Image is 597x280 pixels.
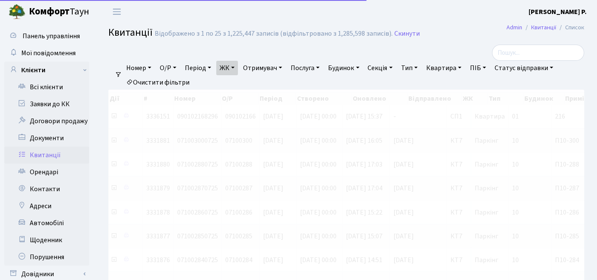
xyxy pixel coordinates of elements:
a: Тип [398,61,421,75]
a: ПІБ [467,61,489,75]
a: [PERSON_NAME] Р. [529,7,587,17]
a: Будинок [325,61,362,75]
a: Договори продажу [4,113,89,130]
a: Документи [4,130,89,147]
button: Переключити навігацію [106,5,127,19]
a: Період [181,61,215,75]
a: Квитанції [4,147,89,164]
li: Список [556,23,584,32]
a: Admin [506,23,522,32]
a: Скинути [394,30,420,38]
span: Квитанції [108,25,153,40]
a: Очистити фільтри [123,75,193,90]
span: Мої повідомлення [21,48,76,58]
a: Квитанції [531,23,556,32]
a: Щоденник [4,232,89,249]
a: Орендарі [4,164,89,181]
nav: breadcrumb [494,19,597,37]
a: Мої повідомлення [4,45,89,62]
a: Порушення [4,249,89,266]
a: Квартира [423,61,465,75]
input: Пошук... [492,45,584,61]
a: Всі клієнти [4,79,89,96]
a: Адреси [4,198,89,215]
a: Статус відправки [491,61,557,75]
img: logo.png [8,3,25,20]
a: Секція [365,61,396,75]
a: О/Р [156,61,180,75]
span: Панель управління [23,31,80,41]
a: ЖК [216,61,238,75]
a: Контакти [4,181,89,198]
a: Клієнти [4,62,89,79]
a: Номер [123,61,155,75]
span: Таун [29,5,89,19]
b: Комфорт [29,5,70,18]
a: Панель управління [4,28,89,45]
div: Відображено з 1 по 25 з 1,225,447 записів (відфільтровано з 1,285,598 записів). [155,30,393,38]
a: Отримувач [240,61,286,75]
a: Автомобілі [4,215,89,232]
a: Заявки до КК [4,96,89,113]
a: Послуга [287,61,323,75]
